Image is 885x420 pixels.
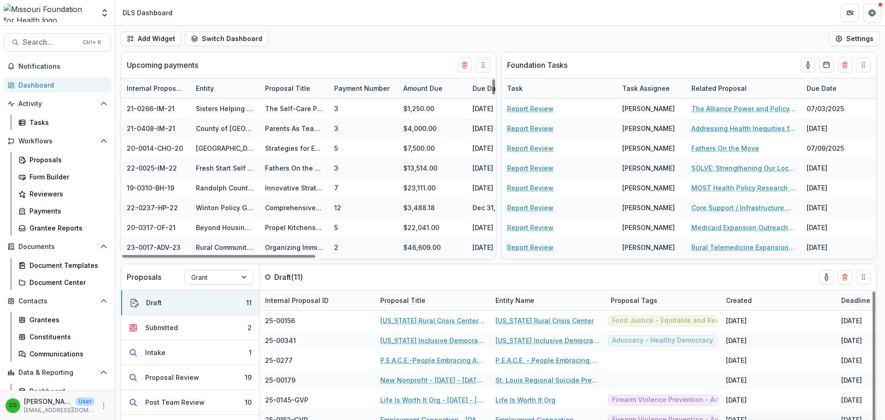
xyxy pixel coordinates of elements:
[838,58,852,72] button: Delete card
[15,220,111,236] a: Grantee Reports
[265,395,308,405] span: 25-0145-GVP
[801,218,870,237] div: [DATE]
[686,83,752,93] div: Related Proposal
[507,59,567,71] p: Foundation Tasks
[617,78,686,98] div: Task Assignee
[265,243,323,252] div: Organizing Immigrant workers in rural [US_STATE]
[4,59,111,74] button: Notifications
[380,375,484,385] a: New Nonprofit - [DATE] - [DATE] Grassroots Efforts to Address FID - RFA
[691,203,796,213] a: Core Support / Infrastructure Support to Continue Capacity Building in the [GEOGRAPHIC_DATA]
[622,203,675,213] div: [PERSON_NAME]
[801,158,870,178] div: [DATE]
[260,78,329,98] div: Proposal Title
[507,143,554,153] a: Report Review
[380,395,484,405] a: Life Is Worth It Org - [DATE] - [DATE] Supporting Grassroots Efforts and Capacity to Address Fire...
[467,118,536,138] div: [DATE]
[4,33,111,52] button: Search...
[248,323,252,332] div: 2
[841,395,862,405] div: [DATE]
[260,296,334,305] div: Internal Proposal ID
[29,118,104,127] div: Tasks
[467,138,536,158] div: [DATE]
[467,78,536,98] div: Due Date
[467,83,508,93] div: Due Date
[265,124,323,133] div: Parents As Teachers
[265,143,323,153] div: Strategies for Expanding the SLPS Healthy Schools Movement
[98,400,109,411] button: More
[265,355,293,365] span: 25-0277
[18,243,96,251] span: Documents
[691,243,796,252] a: Rural Telemedicine Expansion and Support
[15,203,111,219] a: Payments
[801,78,870,98] div: Due Date
[29,278,104,287] div: Document Center
[76,397,94,406] p: User
[29,349,104,359] div: Communications
[375,290,490,310] div: Proposal Title
[127,243,181,252] div: 23-0017-ADV-23
[127,183,174,193] div: 19-0310-BH-19
[190,83,219,93] div: Entity
[507,124,554,133] a: Report Review
[245,373,252,382] div: 19
[127,272,161,283] p: Proposals
[265,316,295,325] span: 25-00156
[496,355,600,365] a: P.E.A.C.E. - People Embracing Another Choice Effectively
[496,336,600,345] a: [US_STATE] Inclusive Democracy Fund
[123,8,172,18] div: DLS Dashboard
[617,83,675,93] div: Task Assignee
[29,206,104,216] div: Payments
[490,290,605,310] div: Entity Name
[196,105,356,112] a: Sisters Helping Each Other Reach A Higher Height
[145,373,199,382] div: Proposal Review
[185,31,268,46] button: Switch Dashboard
[856,270,871,284] button: Drag
[467,218,536,237] div: [DATE]
[801,99,870,118] div: 07/03/2025
[334,223,338,232] div: 5
[622,104,675,113] div: [PERSON_NAME]
[18,137,96,145] span: Workflows
[145,397,205,407] div: Post Team Review
[15,186,111,201] a: Reviewers
[265,183,323,193] div: Innovative Strategies
[801,58,815,72] button: toggle-assigned-to-me
[838,270,852,284] button: Delete card
[334,183,338,193] div: 7
[334,104,338,113] div: 3
[507,223,554,232] a: Report Review
[18,80,104,90] div: Dashboard
[15,152,111,167] a: Proposals
[467,237,536,257] div: [DATE]
[29,223,104,233] div: Grantee Reports
[726,355,747,365] div: [DATE]
[605,290,720,310] div: Proposal Tags
[127,59,198,71] p: Upcoming payments
[467,198,536,218] div: Dec 31, 2023
[18,63,107,71] span: Notifications
[380,316,484,325] a: [US_STATE] Rural Crisis Center - [DATE] - [DATE] Seeding Equitable and Sustainable Local Food Sys...
[841,375,862,385] div: [DATE]
[146,298,162,308] div: Draft
[4,96,111,111] button: Open Activity
[121,31,181,46] button: Add Widget
[4,294,111,308] button: Open Contacts
[260,83,316,93] div: Proposal Title
[265,336,296,345] span: 25-00341
[15,312,111,327] a: Grantees
[398,138,467,158] div: $7,500.00
[4,4,94,22] img: Missouri Foundation for Health logo
[691,163,796,173] a: SOLVE: Strengthening Our Local Voices to End Firearm Violence
[18,369,96,377] span: Data & Reporting
[196,144,261,152] a: [GEOGRAPHIC_DATA]
[190,78,260,98] div: Entity
[496,316,594,325] a: [US_STATE] Rural Crisis Center
[720,296,757,305] div: Created
[196,224,260,231] a: Beyond Housing Inc
[15,258,111,273] a: Document Templates
[249,348,252,357] div: 1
